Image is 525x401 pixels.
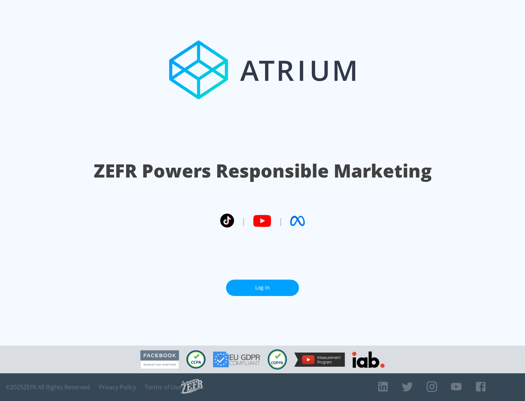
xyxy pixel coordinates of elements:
img: YouTube Measurement Program [294,353,345,367]
img: GDPR Compliant [213,351,260,367]
span: | [279,215,283,226]
img: COPPA Compliant [268,349,287,370]
img: CCPA Compliant [186,350,206,369]
span: © 2025 ZEFR All Rights Reserved [5,384,90,391]
img: IAB [352,351,385,368]
a: Privacy Policy [99,384,136,391]
span: | [241,215,246,226]
h1: ZEFR Powers Responsible Marketing [94,158,432,183]
a: Terms of Use [145,384,181,391]
img: Facebook Marketing Partner [140,350,179,369]
a: Log In [226,280,299,296]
